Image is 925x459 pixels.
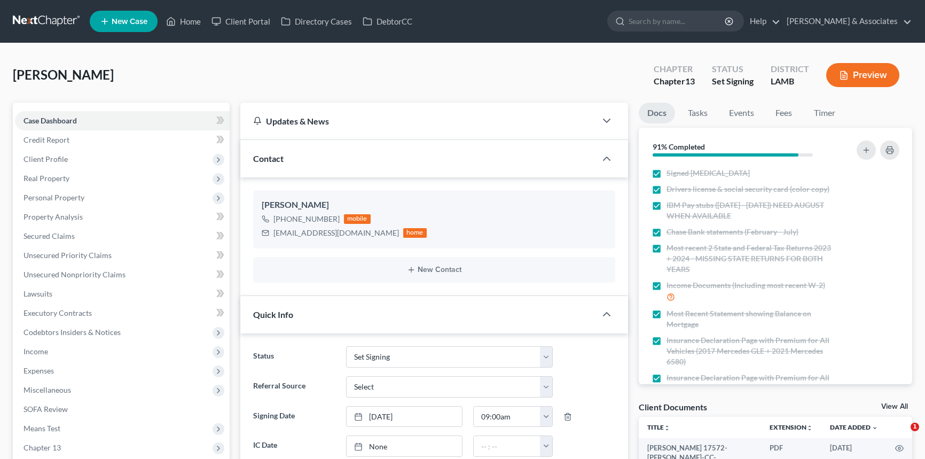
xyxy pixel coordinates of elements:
[770,423,813,431] a: Extensionunfold_more
[23,193,84,202] span: Personal Property
[403,228,427,238] div: home
[23,289,52,298] span: Lawsuits
[15,130,230,150] a: Credit Report
[273,214,340,224] div: [PHONE_NUMBER]
[15,265,230,284] a: Unsecured Nonpriority Claims
[911,423,919,431] span: 1
[344,214,371,224] div: mobile
[23,328,121,337] span: Codebtors Insiders & Notices
[647,423,670,431] a: Titleunfold_more
[664,425,670,431] i: unfold_more
[720,103,763,123] a: Events
[347,436,461,456] a: None
[262,266,607,274] button: New Contact
[248,376,341,398] label: Referral Source
[881,403,908,410] a: View All
[23,212,83,221] span: Property Analysis
[667,200,835,221] span: IBM Pay stubs ([DATE] - [DATE]) NEED AUGUST WHEN AVAILABLE
[806,425,813,431] i: unfold_more
[872,425,878,431] i: expand_more
[15,246,230,265] a: Unsecured Priority Claims
[685,76,695,86] span: 13
[273,228,399,238] div: [EMAIL_ADDRESS][DOMAIN_NAME]
[15,284,230,304] a: Lawsuits
[639,401,707,413] div: Client Documents
[347,407,461,427] a: [DATE]
[23,135,69,144] span: Credit Report
[826,63,899,87] button: Preview
[667,335,835,367] span: Insurance Declaration Page with Premium for All Vehicles (2017 Mercedes GLE + 2021 Mercedes 6580)
[23,251,112,260] span: Unsecured Priority Claims
[23,366,54,375] span: Expenses
[248,346,341,368] label: Status
[667,280,825,291] span: Income Documents (Including most recent W-2)
[889,423,914,448] iframe: Intercom live chat
[161,12,206,31] a: Home
[248,435,341,457] label: IC Date
[23,154,68,164] span: Client Profile
[629,11,726,31] input: Search by name...
[767,103,801,123] a: Fees
[667,308,835,330] span: Most Recent Statement showing Balance on Mortgage
[23,443,61,452] span: Chapter 13
[667,227,798,237] span: Chase Bank statements (February - July)
[15,227,230,246] a: Secured Claims
[23,116,77,125] span: Case Dashboard
[712,63,754,75] div: Status
[23,308,92,317] span: Executory Contracts
[23,270,126,279] span: Unsecured Nonpriority Claims
[206,12,276,31] a: Client Portal
[112,18,147,26] span: New Case
[654,75,695,88] div: Chapter
[653,142,705,151] strong: 91% Completed
[23,231,75,240] span: Secured Claims
[15,111,230,130] a: Case Dashboard
[771,75,809,88] div: LAMB
[23,174,69,183] span: Real Property
[830,423,878,431] a: Date Added expand_more
[712,75,754,88] div: Set Signing
[253,153,284,164] span: Contact
[474,407,541,427] input: -- : --
[262,199,607,212] div: [PERSON_NAME]
[654,63,695,75] div: Chapter
[13,67,114,82] span: [PERSON_NAME]
[23,385,71,394] span: Miscellaneous
[23,347,48,356] span: Income
[781,12,912,31] a: [PERSON_NAME] & Associates
[639,103,675,123] a: Docs
[276,12,357,31] a: Directory Cases
[253,115,583,127] div: Updates & News
[667,372,835,394] span: Insurance Declaration Page with Premium for All Real Estate
[15,207,230,227] a: Property Analysis
[23,404,68,414] span: SOFA Review
[771,63,809,75] div: District
[679,103,716,123] a: Tasks
[23,424,60,433] span: Means Test
[805,103,844,123] a: Timer
[15,400,230,419] a: SOFA Review
[248,406,341,427] label: Signing Date
[253,309,293,320] span: Quick Info
[744,12,780,31] a: Help
[667,168,750,178] span: Signed [MEDICAL_DATA]
[667,184,829,195] span: Drivers license & social security card (color copy)
[667,243,835,275] span: Most recent 2 State and Federal Tax Returns 2023 + 2024 - MISSING STATE RETURNS FOR BOTH YEARS
[474,436,541,456] input: -- : --
[357,12,418,31] a: DebtorCC
[15,304,230,323] a: Executory Contracts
